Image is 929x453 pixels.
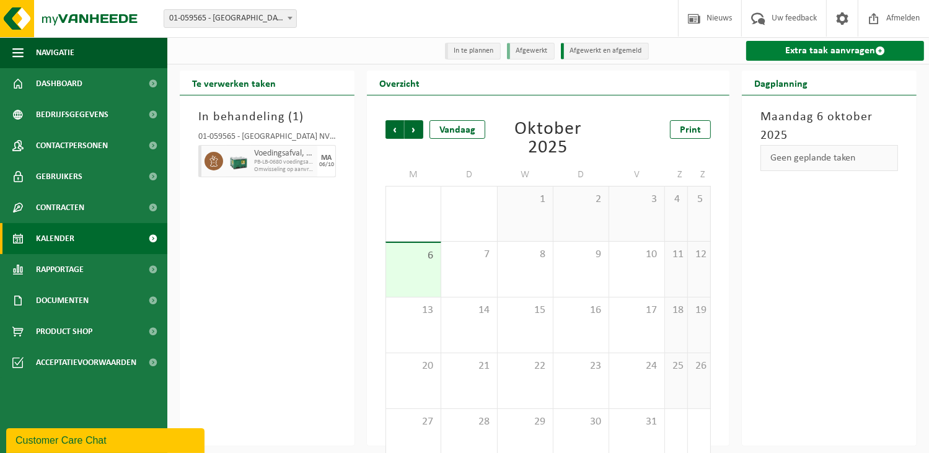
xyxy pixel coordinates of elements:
li: Afgewerkt [507,43,555,59]
div: Oktober 2025 [498,120,599,157]
span: 9 [560,248,602,262]
span: 16 [560,304,602,317]
span: 29 [504,415,547,429]
span: Volgende [405,120,423,139]
span: Product Shop [36,316,92,347]
span: Acceptatievoorwaarden [36,347,136,378]
span: 19 [694,304,704,317]
span: 7 [447,248,490,262]
span: Navigatie [36,37,74,68]
h3: In behandeling ( ) [198,108,336,126]
span: Print [680,125,701,135]
span: 21 [447,359,490,373]
span: 23 [560,359,602,373]
div: MA [321,154,332,162]
span: 4 [671,193,681,206]
span: 6 [392,249,434,263]
div: 01-059565 - [GEOGRAPHIC_DATA] NV - LIER [198,133,336,145]
span: Voedingsafval, bevat producten van dierlijke oorsprong, gemengde verpakking (exclusief glas), cat... [254,149,314,159]
span: Dashboard [36,68,82,99]
span: 30 [560,415,602,429]
span: Rapportage [36,254,84,285]
span: 10 [615,248,658,262]
span: Kalender [36,223,74,254]
span: 25 [671,359,681,373]
h3: Maandag 6 oktober 2025 [760,108,898,145]
span: PB-LB-0680 voedingsafval, bevat prod van dierlijke oorspr [254,159,314,166]
span: 14 [447,304,490,317]
td: D [553,164,609,186]
td: D [441,164,497,186]
span: 12 [694,248,704,262]
span: 1 [293,111,299,123]
span: 18 [671,304,681,317]
span: 28 [447,415,490,429]
span: Bedrijfsgegevens [36,99,108,130]
span: Gebruikers [36,161,82,192]
span: Documenten [36,285,89,316]
span: 26 [694,359,704,373]
h2: Te verwerken taken [180,71,288,95]
span: Omwisseling op aanvraag - op geplande route (incl. verwerking) [254,166,314,174]
span: 13 [392,304,434,317]
span: 01-059565 - JERMAYO NV - LIER [164,10,296,27]
span: 3 [615,193,658,206]
span: Contactpersonen [36,130,108,161]
h2: Dagplanning [742,71,820,95]
span: Contracten [36,192,84,223]
li: In te plannen [445,43,501,59]
span: 2 [560,193,602,206]
img: PB-LB-0680-HPE-GN-01 [229,152,248,170]
span: 22 [504,359,547,373]
span: 20 [392,359,434,373]
span: 1 [504,193,547,206]
span: 01-059565 - JERMAYO NV - LIER [164,9,297,28]
span: 17 [615,304,658,317]
a: Print [670,120,711,139]
div: Vandaag [429,120,485,139]
td: V [609,164,665,186]
span: Vorige [385,120,404,139]
span: 8 [504,248,547,262]
td: W [498,164,553,186]
div: 06/10 [319,162,334,168]
span: 24 [615,359,658,373]
h2: Overzicht [367,71,432,95]
span: 15 [504,304,547,317]
a: Extra taak aanvragen [746,41,924,61]
span: 31 [615,415,658,429]
span: 5 [694,193,704,206]
td: Z [665,164,688,186]
iframe: chat widget [6,426,207,453]
td: Z [688,164,711,186]
span: 11 [671,248,681,262]
li: Afgewerkt en afgemeld [561,43,649,59]
div: Geen geplande taken [760,145,898,171]
td: M [385,164,441,186]
span: 27 [392,415,434,429]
